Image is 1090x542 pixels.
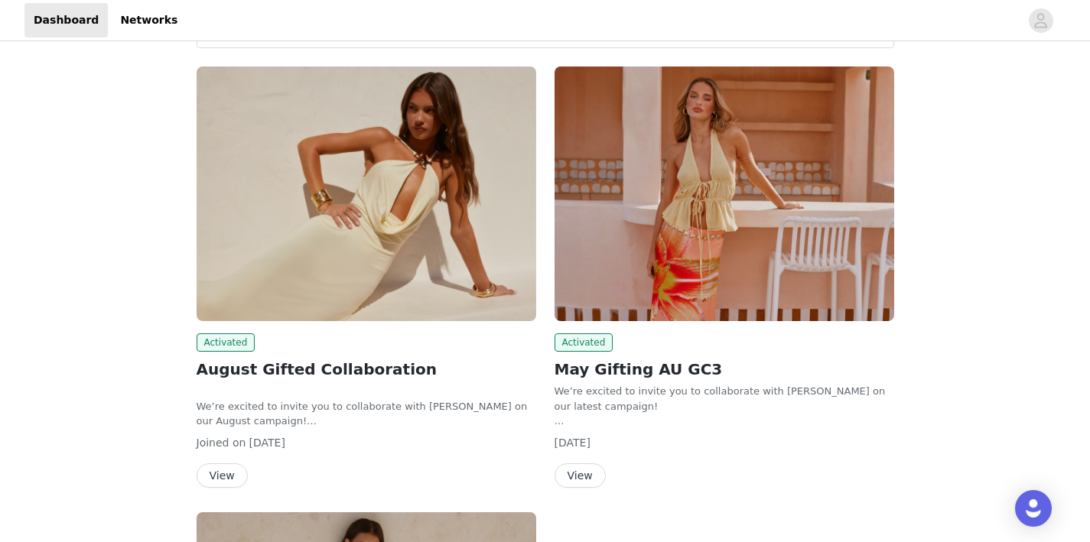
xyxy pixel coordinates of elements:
[555,384,894,414] div: We’re excited to invite you to collaborate with [PERSON_NAME] on our latest campaign!
[111,3,187,37] a: Networks
[555,470,606,482] a: View
[555,358,894,381] h2: May Gifting AU GC3
[24,3,108,37] a: Dashboard
[197,358,536,381] h2: August Gifted Collaboration
[197,463,248,488] button: View
[555,333,613,352] span: Activated
[1015,490,1052,527] div: Open Intercom Messenger
[197,333,255,352] span: Activated
[555,463,606,488] button: View
[197,399,536,429] p: We’re excited to invite you to collaborate with [PERSON_NAME] on our August campaign!
[197,67,536,321] img: Peppermayo AUS
[555,67,894,321] img: Peppermayo AUS
[555,437,591,449] span: [DATE]
[249,437,285,449] span: [DATE]
[197,470,248,482] a: View
[1033,8,1048,33] div: avatar
[197,437,246,449] span: Joined on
